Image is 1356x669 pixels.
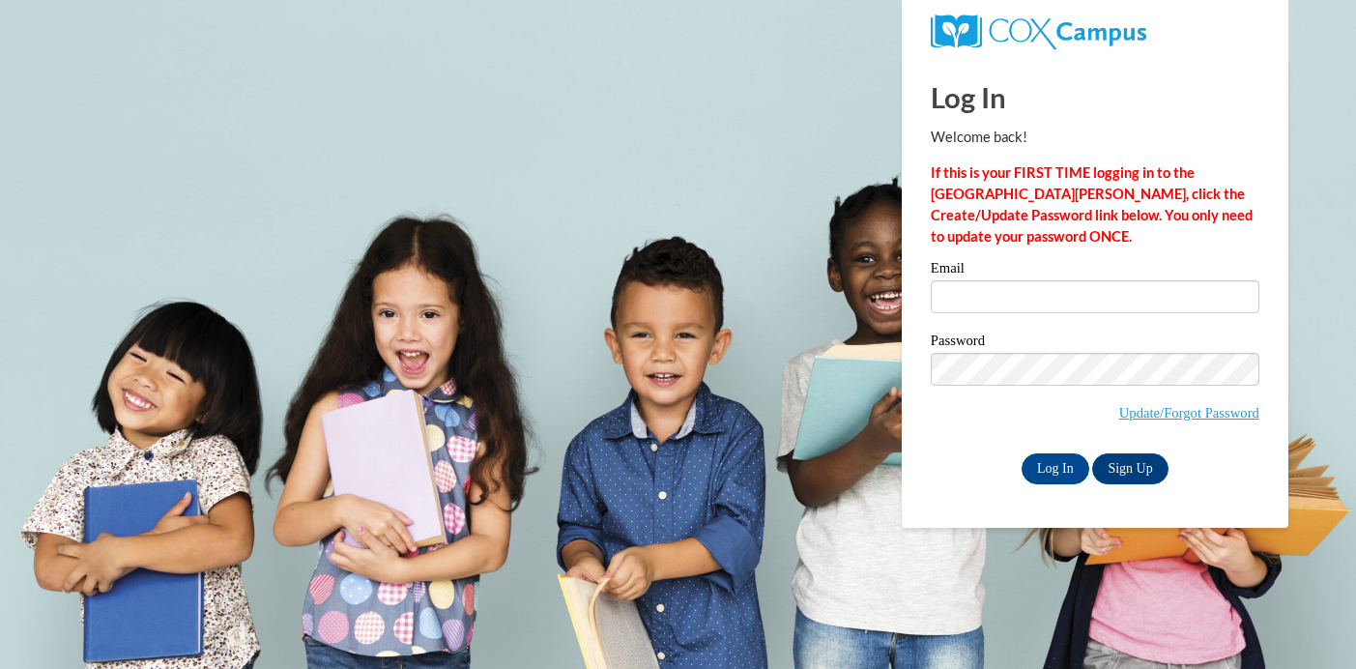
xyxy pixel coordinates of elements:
[1092,453,1168,484] a: Sign Up
[1119,405,1259,421] a: Update/Forgot Password
[931,334,1259,353] label: Password
[931,77,1259,117] h1: Log In
[931,164,1253,245] strong: If this is your FIRST TIME logging in to the [GEOGRAPHIC_DATA][PERSON_NAME], click the Create/Upd...
[931,261,1259,280] label: Email
[931,22,1146,39] a: COX Campus
[1022,453,1089,484] input: Log In
[931,15,1146,49] img: COX Campus
[931,127,1259,148] p: Welcome back!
